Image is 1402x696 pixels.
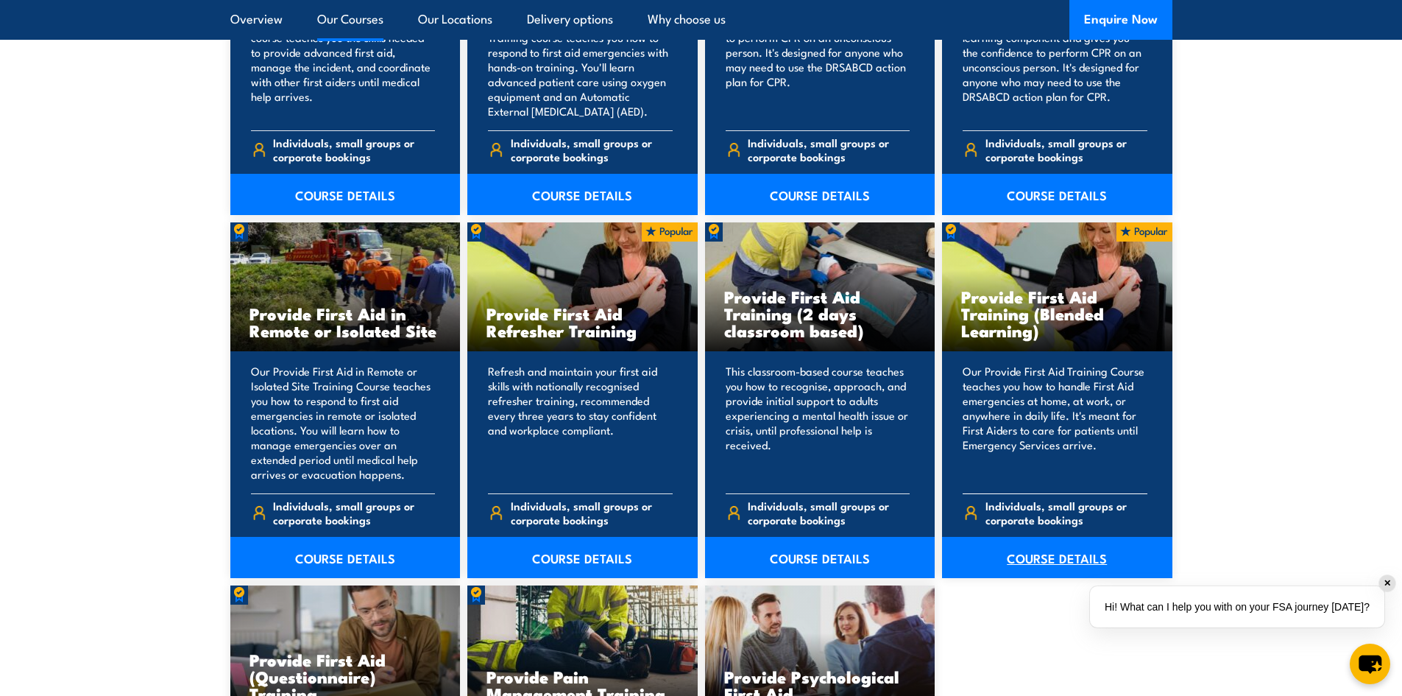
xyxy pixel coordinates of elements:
[230,537,461,578] a: COURSE DETAILS
[724,288,916,339] h3: Provide First Aid Training (2 days classroom based)
[726,15,910,119] p: This course gives you the confidence to perform CPR on an unconscious person. It's designed for a...
[726,364,910,482] p: This classroom-based course teaches you how to recognise, approach, and provide initial support t...
[467,537,698,578] a: COURSE DETAILS
[488,364,673,482] p: Refresh and maintain your first aid skills with nationally recognised refresher training, recomme...
[985,136,1147,164] span: Individuals, small groups or corporate bookings
[748,136,910,164] span: Individuals, small groups or corporate bookings
[230,174,461,215] a: COURSE DETAILS
[1379,575,1395,591] div: ✕
[467,174,698,215] a: COURSE DETAILS
[488,15,673,119] p: Our Advanced [MEDICAL_DATA] Training course teaches you how to respond to first aid emergencies w...
[1090,586,1384,628] div: Hi! What can I help you with on your FSA journey [DATE]?
[963,364,1147,482] p: Our Provide First Aid Training Course teaches you how to handle First Aid emergencies at home, at...
[705,174,935,215] a: COURSE DETAILS
[1350,644,1390,684] button: chat-button
[251,364,436,482] p: Our Provide First Aid in Remote or Isolated Site Training Course teaches you how to respond to fi...
[748,499,910,527] span: Individuals, small groups or corporate bookings
[511,136,673,164] span: Individuals, small groups or corporate bookings
[511,499,673,527] span: Individuals, small groups or corporate bookings
[961,288,1153,339] h3: Provide First Aid Training (Blended Learning)
[249,305,442,339] h3: Provide First Aid in Remote or Isolated Site
[486,305,679,339] h3: Provide First Aid Refresher Training
[273,499,435,527] span: Individuals, small groups or corporate bookings
[942,537,1172,578] a: COURSE DETAILS
[963,15,1147,119] p: This course includes a pre-course learning component and gives you the confidence to perform CPR ...
[942,174,1172,215] a: COURSE DETAILS
[273,136,435,164] span: Individuals, small groups or corporate bookings
[985,499,1147,527] span: Individuals, small groups or corporate bookings
[705,537,935,578] a: COURSE DETAILS
[251,15,436,119] p: Our Advanced First Aid training course teaches you the skills needed to provide advanced first ai...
